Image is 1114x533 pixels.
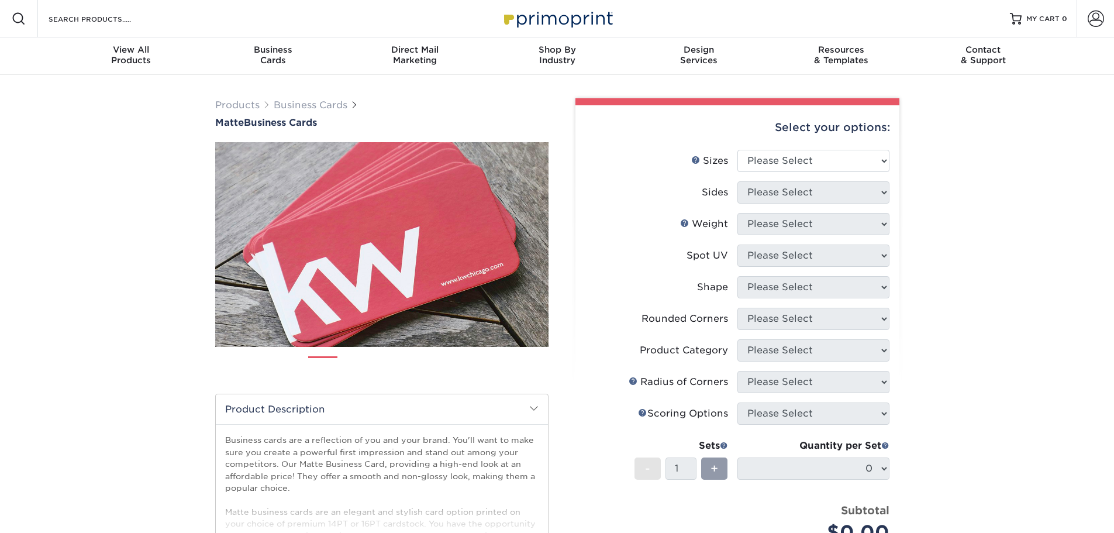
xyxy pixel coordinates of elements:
input: SEARCH PRODUCTS..... [47,12,161,26]
span: Matte [215,117,244,128]
div: Products [60,44,202,66]
div: Quantity per Set [737,439,889,453]
img: Business Cards 02 [347,352,377,381]
span: View All [60,44,202,55]
a: MatteBusiness Cards [215,117,549,128]
a: Shop ByIndustry [486,37,628,75]
div: Sides [702,185,728,200]
img: Business Cards 04 [426,352,455,381]
img: Business Cards 01 [308,352,337,381]
a: View AllProducts [60,37,202,75]
div: Services [628,44,770,66]
span: Design [628,44,770,55]
img: Matte 01 [215,78,549,411]
img: Business Cards 03 [387,352,416,381]
div: Weight [680,217,728,231]
strong: Subtotal [841,504,889,517]
span: Contact [912,44,1054,55]
div: Select your options: [585,105,890,150]
span: MY CART [1026,14,1060,24]
a: DesignServices [628,37,770,75]
div: Industry [486,44,628,66]
div: Rounded Corners [642,312,728,326]
a: Business Cards [274,99,347,111]
a: BusinessCards [202,37,344,75]
a: Products [215,99,260,111]
div: Scoring Options [638,407,728,421]
span: + [711,460,718,477]
a: Resources& Templates [770,37,912,75]
div: Cards [202,44,344,66]
span: - [645,460,650,477]
img: Primoprint [499,6,616,31]
div: Radius of Corners [629,375,728,389]
div: Shape [697,280,728,294]
h1: Business Cards [215,117,549,128]
div: Marketing [344,44,486,66]
span: 0 [1062,15,1067,23]
span: Business [202,44,344,55]
a: Direct MailMarketing [344,37,486,75]
div: & Support [912,44,1054,66]
div: Product Category [640,343,728,357]
span: Resources [770,44,912,55]
span: Direct Mail [344,44,486,55]
h2: Product Description [216,394,548,424]
div: Spot UV [687,249,728,263]
span: Shop By [486,44,628,55]
a: Contact& Support [912,37,1054,75]
div: & Templates [770,44,912,66]
div: Sets [634,439,728,453]
div: Sizes [691,154,728,168]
